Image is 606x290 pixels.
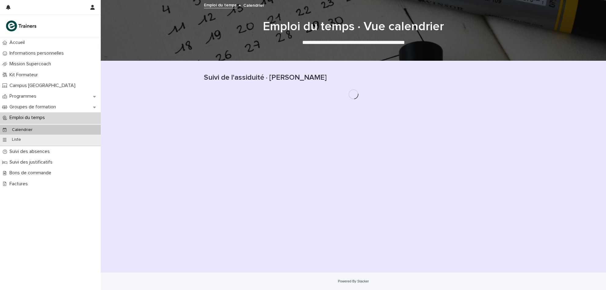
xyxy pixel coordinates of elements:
[7,181,33,187] p: Factures
[7,149,55,154] p: Suivi des absences
[7,72,43,78] p: Kit Formateur
[7,50,69,56] p: Informations personnelles
[7,137,26,142] p: Liste
[7,170,56,176] p: Bons de commande
[7,104,61,110] p: Groupes de formation
[7,83,80,89] p: Campus [GEOGRAPHIC_DATA]
[7,61,56,67] p: Mission Supercoach
[7,127,38,132] p: Calendrier
[243,2,264,8] p: Calendrier
[204,19,503,34] h1: Emploi du temps · Vue calendrier
[7,115,50,121] p: Emploi du temps
[7,40,30,45] p: Accueil
[204,1,237,8] a: Emploi du temps
[338,279,369,283] a: Powered By Stacker
[204,73,503,82] h1: Suivi de l'assiduité · [PERSON_NAME]
[7,93,41,99] p: Programmes
[5,20,38,32] img: K0CqGN7SDeD6s4JG8KQk
[7,159,57,165] p: Suivi des justificatifs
